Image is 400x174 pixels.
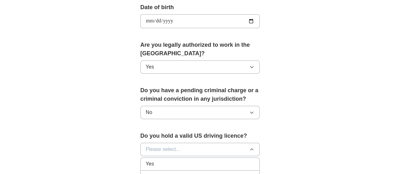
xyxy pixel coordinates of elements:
[140,41,260,58] label: Are you legally authorized to work in the [GEOGRAPHIC_DATA]?
[140,143,260,156] button: Please select...
[146,146,180,153] span: Please select...
[140,106,260,119] button: No
[140,86,260,103] label: Do you have a pending criminal charge or a criminal conviction in any jurisdiction?
[140,3,260,12] label: Date of birth
[146,63,154,71] span: Yes
[146,160,154,168] span: Yes
[146,109,152,116] span: No
[140,132,260,140] label: Do you hold a valid US driving licence?
[140,60,260,74] button: Yes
